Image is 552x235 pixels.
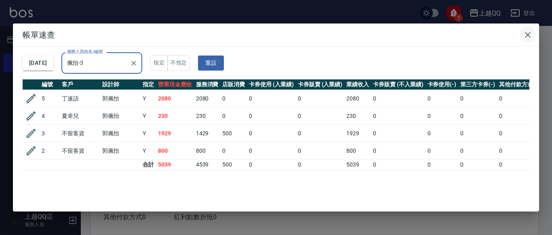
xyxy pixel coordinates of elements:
td: Y [141,142,156,160]
td: 4539 [194,160,221,170]
th: 店販消費 [220,79,247,90]
td: 0 [371,125,425,142]
td: 0 [247,142,296,160]
h2: 帳單速查 [13,23,539,46]
td: 夏幸兒 [60,107,100,125]
td: 500 [220,125,247,142]
td: 800 [156,142,194,160]
td: 2080 [344,90,371,107]
td: 500 [220,160,247,170]
td: 1929 [156,125,194,142]
td: 不留客資 [60,125,100,142]
td: 0 [247,90,296,107]
button: [DATE] [23,56,53,70]
td: 0 [220,142,247,160]
td: Y [141,90,156,107]
th: 業績收入 [344,79,371,90]
td: 0 [220,90,247,107]
td: 0 [371,160,425,170]
td: 0 [426,160,459,170]
th: 客戶 [60,79,100,90]
th: 卡券販賣 (不入業績) [371,79,425,90]
td: 0 [247,160,296,170]
button: 不指定 [167,55,190,71]
td: Y [141,125,156,142]
th: 營業現金應收 [156,79,194,90]
td: 0 [296,125,345,142]
td: 合計 [141,160,156,170]
td: 0 [458,107,497,125]
td: 0 [247,125,296,142]
td: 0 [371,107,425,125]
td: 4 [40,107,60,125]
td: 0 [220,107,247,125]
td: 230 [344,107,371,125]
td: 0 [371,90,425,107]
label: 服務人員姓名/編號 [67,49,103,55]
th: 卡券販賣 (入業績) [296,79,345,90]
td: 800 [344,142,371,160]
td: Y [141,107,156,125]
th: 其他付款方式(-) [497,79,541,90]
th: 卡券使用 (入業績) [247,79,296,90]
td: 5039 [156,160,194,170]
th: 指定 [141,79,156,90]
td: 0 [296,107,345,125]
td: 230 [156,107,194,125]
td: 5039 [344,160,371,170]
td: 0 [426,142,459,160]
td: 0 [497,90,541,107]
button: 指定 [150,55,168,71]
td: 5 [40,90,60,107]
td: 1429 [194,125,221,142]
td: 2080 [194,90,221,107]
th: 卡券使用(-) [426,79,459,90]
td: 230 [194,107,221,125]
td: 0 [296,160,345,170]
td: 0 [497,107,541,125]
td: 0 [426,107,459,125]
button: Clear [128,58,139,69]
td: 0 [497,125,541,142]
td: 郭佩怡 [100,107,141,125]
td: 0 [458,125,497,142]
td: 1929 [344,125,371,142]
td: 不留客資 [60,142,100,160]
th: 設計師 [100,79,141,90]
td: 0 [296,90,345,107]
td: 0 [458,160,497,170]
th: 第三方卡券(-) [458,79,497,90]
td: 丁速語 [60,90,100,107]
button: 重設 [198,56,224,70]
td: 2080 [156,90,194,107]
td: 郭佩怡 [100,90,141,107]
th: 編號 [40,79,60,90]
td: 0 [426,125,459,142]
td: 800 [194,142,221,160]
td: 0 [497,160,541,170]
td: 0 [426,90,459,107]
td: 0 [371,142,425,160]
td: 0 [458,142,497,160]
th: 服務消費 [194,79,221,90]
td: 郭佩怡 [100,142,141,160]
td: 3 [40,125,60,142]
td: 0 [296,142,345,160]
td: 0 [247,107,296,125]
td: 0 [497,142,541,160]
td: 2 [40,142,60,160]
td: 郭佩怡 [100,125,141,142]
td: 0 [458,90,497,107]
